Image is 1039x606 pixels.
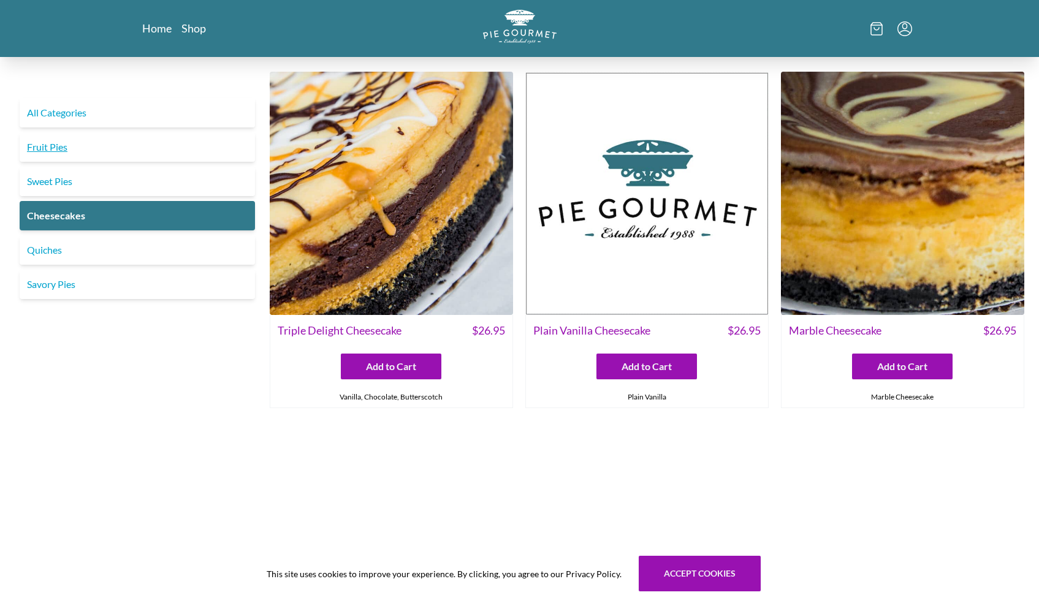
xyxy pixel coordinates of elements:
span: Triple Delight Cheesecake [278,322,402,339]
a: Logo [483,10,557,47]
a: Home [142,21,172,36]
img: Triple Delight Cheesecake [270,72,513,315]
span: Marble Cheesecake [789,322,881,339]
a: Sweet Pies [20,167,255,196]
button: Add to Cart [341,354,441,379]
span: Add to Cart [622,359,672,374]
span: Add to Cart [366,359,416,374]
img: Plain Vanilla Cheesecake [525,72,769,315]
button: Menu [897,21,912,36]
span: $ 26.95 [728,322,761,339]
a: Fruit Pies [20,132,255,162]
a: All Categories [20,98,255,127]
span: This site uses cookies to improve your experience. By clicking, you agree to our Privacy Policy. [267,567,622,580]
span: Plain Vanilla Cheesecake [533,322,650,339]
div: Vanilla, Chocolate, Butterscotch [270,387,512,407]
div: Marble Cheesecake [782,387,1024,407]
span: $ 26.95 [472,322,505,339]
a: Savory Pies [20,270,255,299]
a: Shop [181,21,206,36]
button: Add to Cart [852,354,953,379]
button: Add to Cart [596,354,697,379]
span: $ 26.95 [983,322,1016,339]
img: logo [483,10,557,44]
span: Add to Cart [877,359,927,374]
div: Plain Vanilla [526,387,768,407]
button: Accept cookies [639,556,761,591]
a: Cheesecakes [20,201,255,230]
img: Marble Cheesecake [781,72,1024,315]
a: Quiches [20,235,255,265]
